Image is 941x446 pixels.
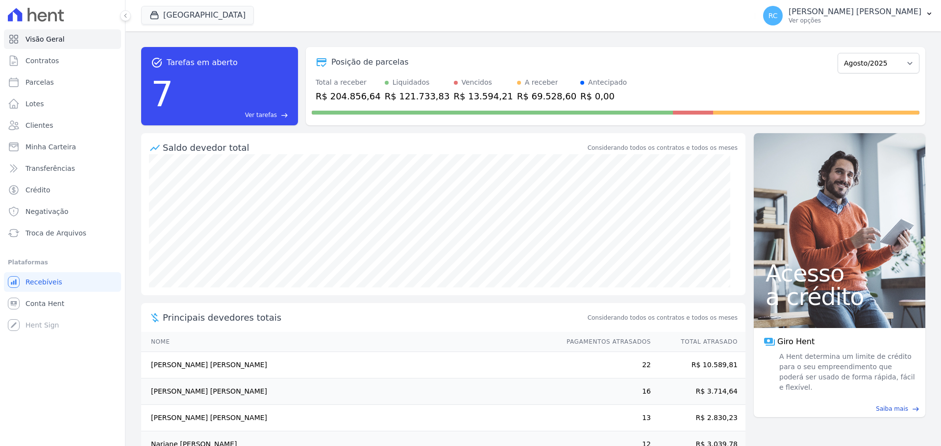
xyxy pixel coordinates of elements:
[25,164,75,173] span: Transferências
[651,405,745,431] td: R$ 2.830,23
[517,90,576,103] div: R$ 69.528,60
[151,69,173,119] div: 7
[876,404,908,413] span: Saiba mais
[768,12,778,19] span: RC
[588,143,738,152] div: Considerando todos os contratos e todos os meses
[557,405,651,431] td: 13
[25,207,69,216] span: Negativação
[245,111,277,119] span: Ver tarefas
[331,56,409,68] div: Posição de parcelas
[4,180,121,200] a: Crédito
[4,94,121,114] a: Lotes
[588,313,738,322] span: Considerando todos os contratos e todos os meses
[25,277,62,287] span: Recebíveis
[4,159,121,178] a: Transferências
[25,228,86,238] span: Troca de Arquivos
[25,185,50,195] span: Crédito
[588,77,627,88] div: Antecipado
[25,120,53,130] span: Clientes
[766,261,914,285] span: Acesso
[4,137,121,157] a: Minha Carteira
[177,111,288,119] a: Ver tarefas east
[281,112,288,119] span: east
[385,90,450,103] div: R$ 121.733,83
[25,34,65,44] span: Visão Geral
[8,257,117,268] div: Plataformas
[777,352,916,393] span: A Hent determina um limite de crédito para o seu empreendimento que poderá ser usado de forma ráp...
[141,332,557,352] th: Nome
[4,294,121,313] a: Conta Hent
[789,7,921,17] p: [PERSON_NAME] [PERSON_NAME]
[557,332,651,352] th: Pagamentos Atrasados
[651,332,745,352] th: Total Atrasado
[651,352,745,378] td: R$ 10.589,81
[651,378,745,405] td: R$ 3.714,64
[25,99,44,109] span: Lotes
[912,405,919,413] span: east
[316,77,381,88] div: Total a receber
[4,72,121,92] a: Parcelas
[454,90,513,103] div: R$ 13.594,21
[4,223,121,243] a: Troca de Arquivos
[525,77,558,88] div: A receber
[462,77,492,88] div: Vencidos
[141,352,557,378] td: [PERSON_NAME] [PERSON_NAME]
[25,77,54,87] span: Parcelas
[167,57,238,69] span: Tarefas em aberto
[755,2,941,29] button: RC [PERSON_NAME] [PERSON_NAME] Ver opções
[580,90,627,103] div: R$ 0,00
[777,336,815,348] span: Giro Hent
[163,311,586,324] span: Principais devedores totais
[151,57,163,69] span: task_alt
[789,17,921,24] p: Ver opções
[4,116,121,135] a: Clientes
[557,378,651,405] td: 16
[4,29,121,49] a: Visão Geral
[760,404,919,413] a: Saiba mais east
[141,6,254,24] button: [GEOGRAPHIC_DATA]
[4,202,121,221] a: Negativação
[163,141,586,154] div: Saldo devedor total
[141,378,557,405] td: [PERSON_NAME] [PERSON_NAME]
[25,299,64,308] span: Conta Hent
[766,285,914,308] span: a crédito
[4,272,121,292] a: Recebíveis
[316,90,381,103] div: R$ 204.856,64
[393,77,430,88] div: Liquidados
[557,352,651,378] td: 22
[4,51,121,70] a: Contratos
[25,56,59,66] span: Contratos
[141,405,557,431] td: [PERSON_NAME] [PERSON_NAME]
[25,142,76,152] span: Minha Carteira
